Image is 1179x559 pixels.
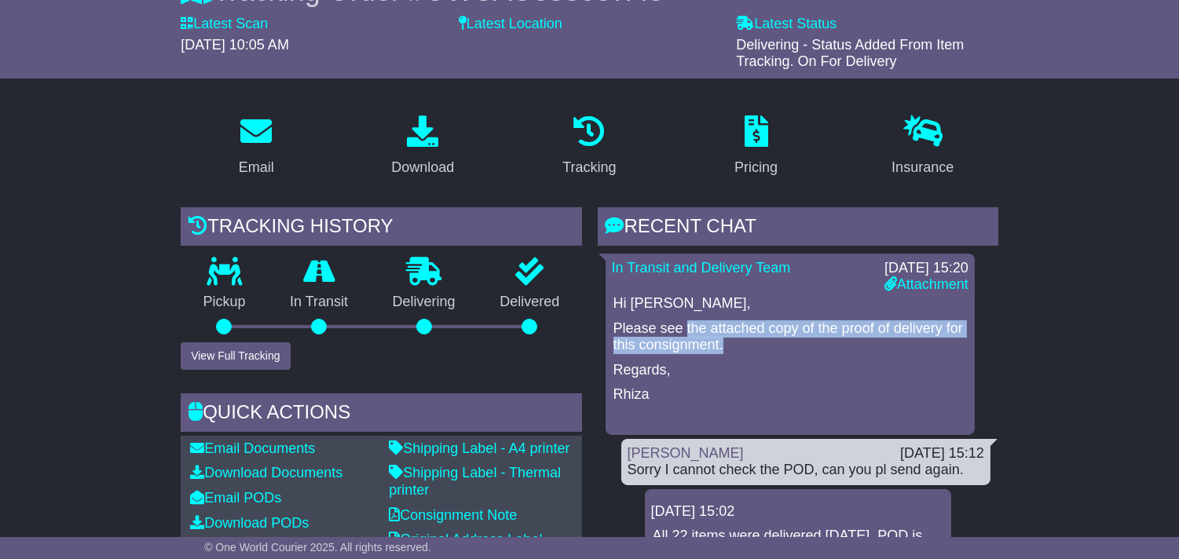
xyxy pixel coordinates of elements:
[268,294,371,311] p: In Transit
[389,465,561,498] a: Shipping Label - Thermal printer
[391,157,454,178] div: Download
[204,541,431,554] span: © One World Courier 2025. All rights reserved.
[381,110,464,184] a: Download
[884,260,968,277] div: [DATE] 15:20
[612,260,791,276] a: In Transit and Delivery Team
[190,490,281,506] a: Email PODs
[190,515,309,531] a: Download PODs
[389,507,517,523] a: Consignment Note
[552,110,626,184] a: Tracking
[736,37,964,70] span: Delivering - Status Added From Item Tracking. On For Delivery
[181,16,268,33] label: Latest Scan
[562,157,616,178] div: Tracking
[613,362,967,379] p: Regards,
[181,207,581,250] div: Tracking history
[651,503,945,521] div: [DATE] 15:02
[389,440,569,456] a: Shipping Label - A4 printer
[181,393,581,436] div: Quick Actions
[190,465,342,480] a: Download Documents
[239,157,274,178] div: Email
[884,276,968,292] a: Attachment
[724,110,788,184] a: Pricing
[459,16,562,33] label: Latest Location
[370,294,478,311] p: Delivering
[613,320,967,354] p: Please see the attached copy of the proof of delivery for this consignment.
[181,294,268,311] p: Pickup
[734,157,778,178] div: Pricing
[478,294,582,311] p: Delivered
[229,110,284,184] a: Email
[190,440,315,456] a: Email Documents
[628,445,744,461] a: [PERSON_NAME]
[892,157,954,178] div: Insurance
[613,295,967,312] p: Hi [PERSON_NAME],
[900,445,984,462] div: [DATE] 15:12
[628,462,984,479] div: Sorry I cannot check the POD, can you pl send again.
[389,532,542,547] a: Original Address Label
[881,110,964,184] a: Insurance
[736,16,837,33] label: Latest Status
[181,342,290,370] button: View Full Tracking
[613,386,967,404] p: Rhiza
[181,37,289,53] span: [DATE] 10:05 AM
[598,207,998,250] div: RECENT CHAT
